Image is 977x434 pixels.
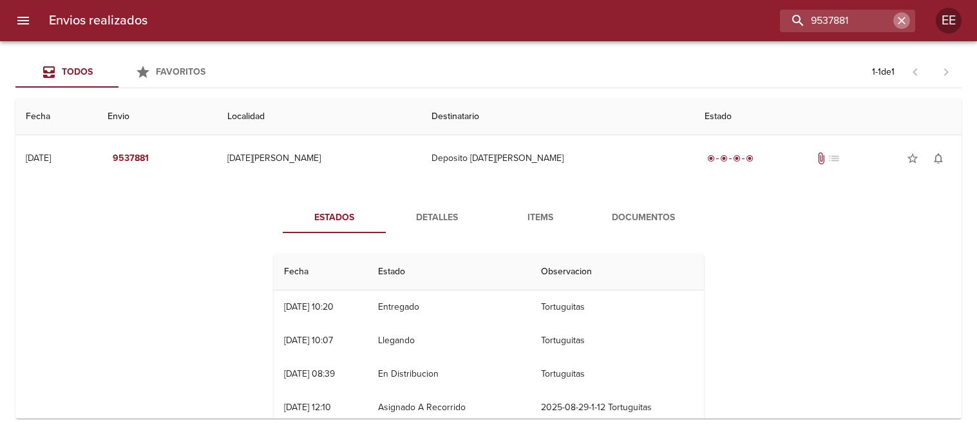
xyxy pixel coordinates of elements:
span: Estados [290,210,378,226]
span: Pagina siguiente [931,57,962,88]
button: menu [8,5,39,36]
td: Tortuguitas [531,357,704,391]
th: Estado [368,254,531,290]
input: buscar [780,10,893,32]
th: Destinatario [421,99,694,135]
em: 9537881 [113,151,149,167]
th: Localidad [217,99,421,135]
td: Asignado A Recorrido [368,391,531,424]
span: No tiene pedido asociado [828,152,840,165]
span: radio_button_checked [733,155,741,162]
td: En Distribucion [368,357,531,391]
td: Llegando [368,324,531,357]
th: Fecha [274,254,368,290]
span: star_border [906,152,919,165]
span: Items [497,210,584,226]
h6: Envios realizados [49,10,147,31]
span: Detalles [394,210,481,226]
td: Tortuguitas [531,324,704,357]
td: 2025-08-29-1-12 Tortuguitas [531,391,704,424]
span: Favoritos [156,66,205,77]
div: [DATE] 10:20 [284,301,334,312]
span: Tiene documentos adjuntos [815,152,828,165]
span: radio_button_checked [746,155,754,162]
div: [DATE] 12:10 [284,402,331,413]
span: Todos [62,66,93,77]
td: Deposito [DATE][PERSON_NAME] [421,135,694,182]
div: Entregado [705,152,756,165]
button: 9537881 [108,147,154,171]
div: EE [936,8,962,33]
button: Agregar a favoritos [900,146,925,171]
td: Entregado [368,290,531,324]
th: Observacion [531,254,704,290]
th: Estado [694,99,962,135]
th: Envio [97,99,217,135]
div: [DATE] 08:39 [284,368,335,379]
span: notifications_none [932,152,945,165]
span: Pagina anterior [900,65,931,78]
div: [DATE] [26,153,51,164]
td: Tortuguitas [531,290,704,324]
div: [DATE] 10:07 [284,335,333,346]
th: Fecha [15,99,97,135]
td: [DATE][PERSON_NAME] [217,135,421,182]
div: Abrir información de usuario [936,8,962,33]
div: Tabs detalle de guia [283,202,695,233]
span: radio_button_checked [720,155,728,162]
button: Activar notificaciones [925,146,951,171]
span: Documentos [600,210,687,226]
div: Tabs Envios [15,57,222,88]
span: radio_button_checked [707,155,715,162]
p: 1 - 1 de 1 [872,66,895,79]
